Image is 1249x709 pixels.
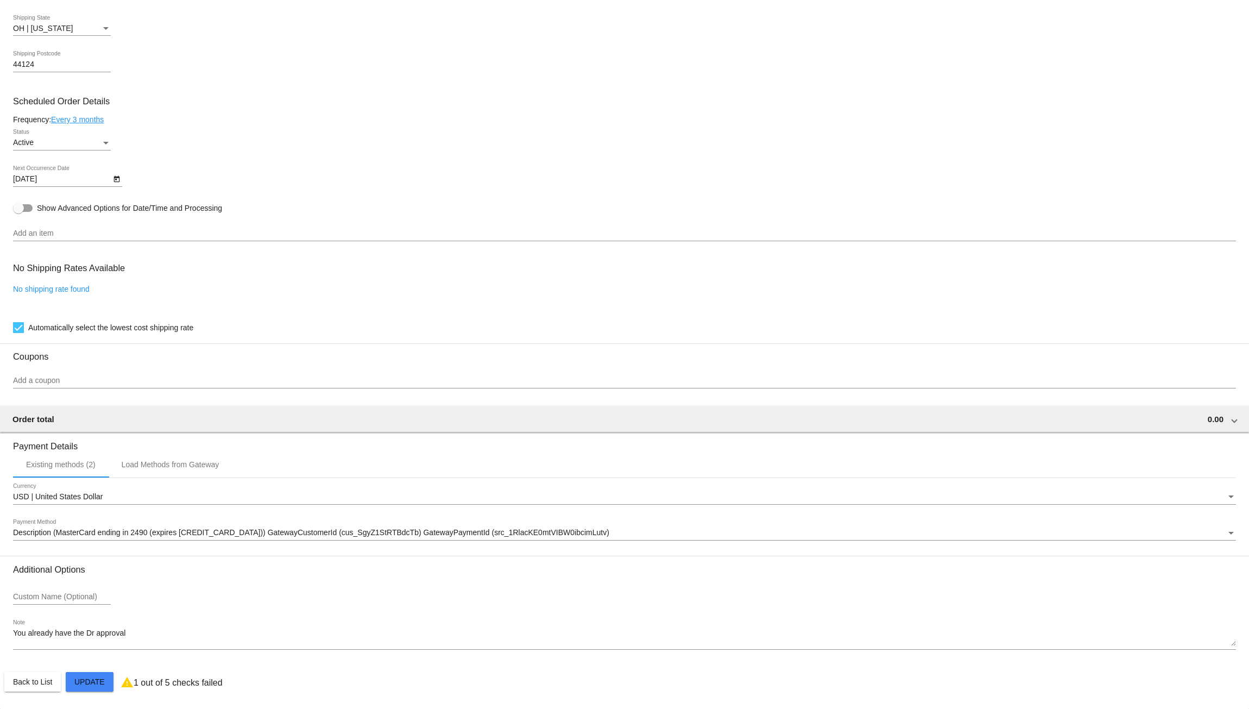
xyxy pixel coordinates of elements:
[13,593,111,601] input: Custom Name (Optional)
[13,96,1236,106] h3: Scheduled Order Details
[13,24,111,33] mat-select: Shipping State
[66,672,113,692] button: Update
[13,377,1236,385] input: Add a coupon
[26,460,96,469] div: Existing methods (2)
[13,492,103,501] span: USD | United States Dollar
[13,564,1236,575] h3: Additional Options
[51,115,104,124] a: Every 3 months
[13,493,1236,501] mat-select: Currency
[13,175,111,184] input: Next Occurrence Date
[13,139,111,147] mat-select: Status
[13,677,52,686] span: Back to List
[122,460,219,469] div: Load Methods from Gateway
[13,24,73,33] span: OH | [US_STATE]
[4,672,61,692] button: Back to List
[121,676,134,689] mat-icon: warning
[13,529,1236,537] mat-select: Payment Method
[13,343,1236,362] h3: Coupons
[13,285,90,293] a: No shipping rate found
[13,138,34,147] span: Active
[28,321,193,334] span: Automatically select the lowest cost shipping rate
[13,433,1236,451] h3: Payment Details
[13,256,125,280] h3: No Shipping Rates Available
[13,115,1236,124] div: Frequency:
[1208,415,1223,424] span: 0.00
[13,528,609,537] span: Description (MasterCard ending in 2490 (expires [CREDIT_CARD_DATA])) GatewayCustomerId (cus_SgyZ1...
[13,229,1236,238] input: Add an item
[12,415,54,424] span: Order total
[37,203,222,214] span: Show Advanced Options for Date/Time and Processing
[111,173,122,184] button: Open calendar
[74,677,105,686] span: Update
[134,678,223,688] p: 1 out of 5 checks failed
[13,60,111,69] input: Shipping Postcode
